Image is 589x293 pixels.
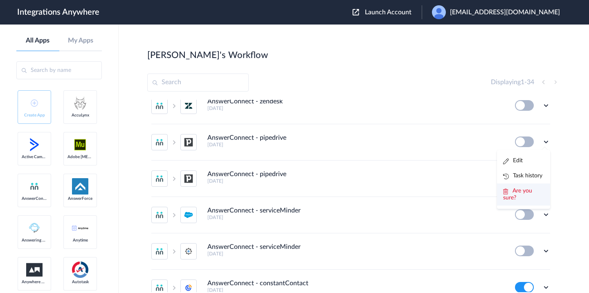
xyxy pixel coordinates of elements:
img: user.png [432,5,446,19]
a: Task history [503,173,542,179]
span: Answering Service [22,238,47,243]
img: active-campaign-logo.svg [26,136,43,153]
img: adobe-muse-logo.svg [72,136,88,153]
img: acculynx-logo.svg [72,95,88,111]
a: Edit [503,158,523,163]
h2: [PERSON_NAME]'s Workflow [147,50,268,60]
h4: AnswerConnect - constantContact [207,280,308,287]
h5: [DATE] [207,142,504,148]
h4: AnswerConnect - pipedrive [207,170,286,178]
span: [EMAIL_ADDRESS][DOMAIN_NAME] [450,9,560,16]
img: add-icon.svg [31,99,38,107]
h4: AnswerConnect - serviceMinder [207,243,301,251]
h5: [DATE] [207,287,504,293]
h1: Integrations Anywhere [17,7,99,17]
span: Are you sure? [503,188,532,201]
button: Launch Account [353,9,422,16]
img: launch-acct-icon.svg [353,9,359,16]
span: Anywhere Works [22,280,47,284]
h4: AnswerConnect - serviceMinder [207,207,301,215]
span: AccuLynx [67,113,93,118]
img: anytime-calendar-logo.svg [72,226,88,230]
img: answerconnect-logo.svg [29,181,39,191]
h4: AnswerConnect - zendesk [207,98,283,105]
img: aww.png [26,263,43,277]
a: All Apps [16,37,59,45]
span: Anytime [67,238,93,243]
img: Answering_service.png [26,220,43,236]
span: AnswerForce [67,196,93,201]
h5: [DATE] [207,105,504,111]
h5: [DATE] [207,251,504,257]
span: Autotask [67,280,93,284]
img: af-app-logo.svg [72,178,88,195]
h5: [DATE] [207,215,504,220]
img: autotask.png [72,262,88,278]
h4: AnswerConnect - pipedrive [207,134,286,142]
input: Search by name [16,61,102,79]
span: Adobe [MEDICAL_DATA] [67,154,93,159]
span: Create App [22,113,47,118]
a: My Apps [59,37,102,45]
input: Search [147,74,249,92]
span: 34 [527,79,534,85]
span: AnswerConnect [22,196,47,201]
h4: Displaying - [491,78,534,86]
h5: [DATE] [207,178,504,184]
span: Launch Account [365,9,411,16]
span: Active Campaign [22,154,47,159]
span: 1 [521,79,524,85]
